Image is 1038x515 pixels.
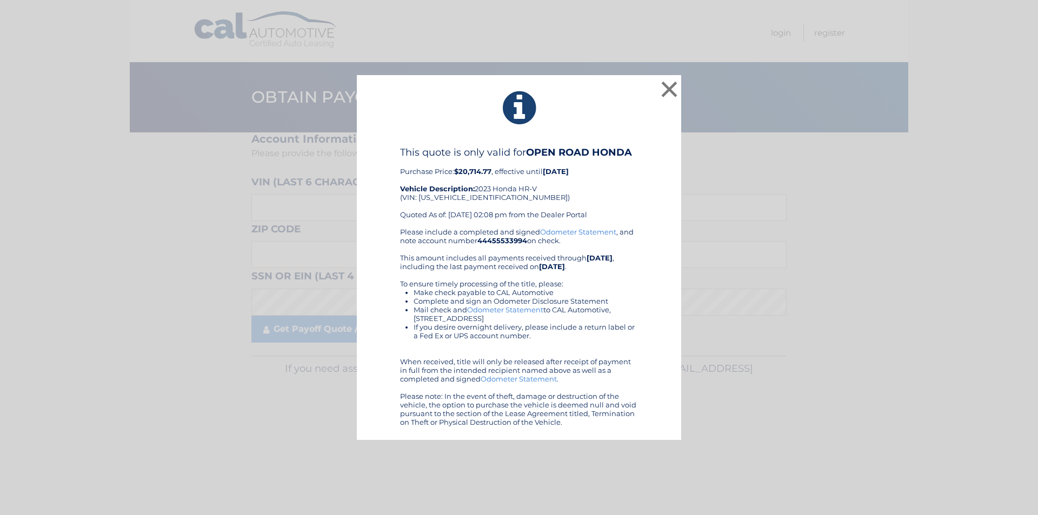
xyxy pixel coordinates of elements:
b: OPEN ROAD HONDA [526,146,632,158]
a: Odometer Statement [540,228,616,236]
b: 44455533994 [477,236,527,245]
b: [DATE] [543,167,569,176]
li: If you desire overnight delivery, please include a return label or a Fed Ex or UPS account number. [414,323,638,340]
li: Make check payable to CAL Automotive [414,288,638,297]
h4: This quote is only valid for [400,146,638,158]
strong: Vehicle Description: [400,184,475,193]
div: Purchase Price: , effective until 2023 Honda HR-V (VIN: [US_VEHICLE_IDENTIFICATION_NUMBER]) Quote... [400,146,638,228]
b: [DATE] [539,262,565,271]
b: [DATE] [587,253,613,262]
div: Please include a completed and signed , and note account number on check. This amount includes al... [400,228,638,426]
button: × [658,78,680,100]
li: Mail check and to CAL Automotive, [STREET_ADDRESS] [414,305,638,323]
li: Complete and sign an Odometer Disclosure Statement [414,297,638,305]
a: Odometer Statement [467,305,543,314]
b: $20,714.77 [454,167,491,176]
a: Odometer Statement [481,374,557,383]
